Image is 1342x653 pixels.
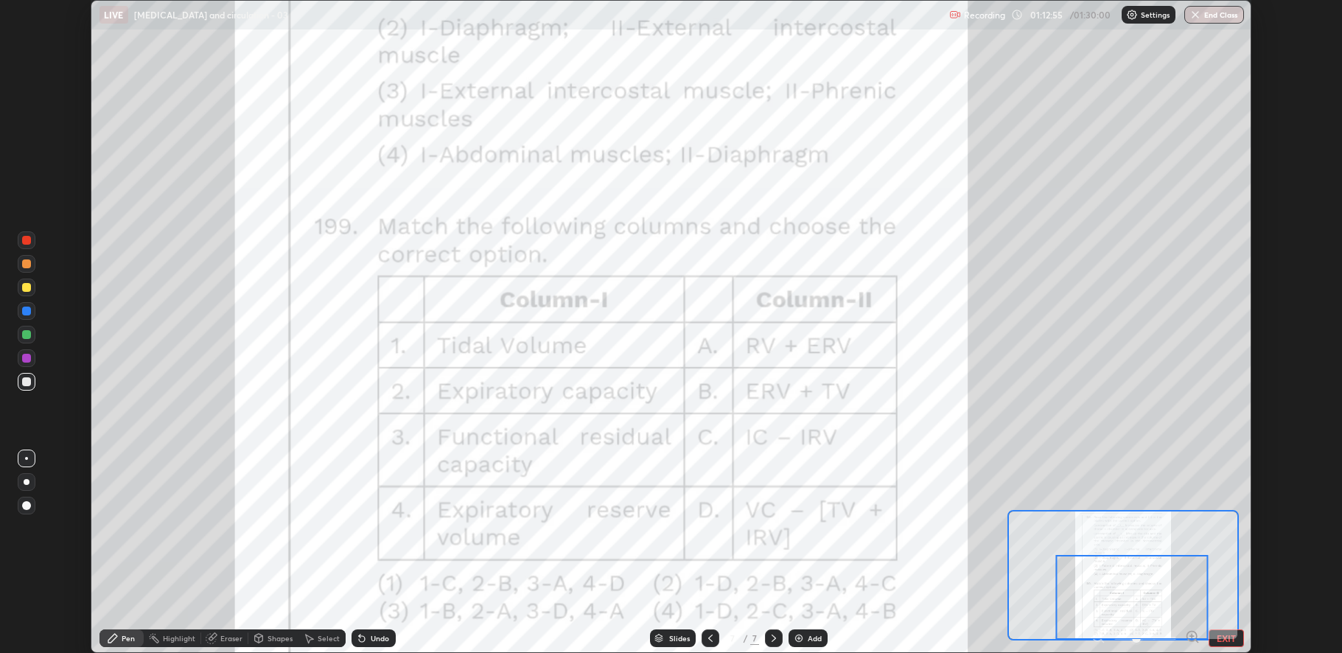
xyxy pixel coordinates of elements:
[750,632,759,645] div: 7
[743,634,747,643] div: /
[104,9,124,21] p: LIVE
[964,10,1005,21] p: Recording
[808,635,822,642] div: Add
[1141,11,1170,18] p: Settings
[949,9,961,21] img: recording.375f2c34.svg
[134,9,288,21] p: [MEDICAL_DATA] and circulation - 03
[220,635,242,642] div: Eraser
[122,635,135,642] div: Pen
[1126,9,1138,21] img: class-settings-icons
[725,634,740,643] div: 7
[163,635,195,642] div: Highlight
[1184,6,1244,24] button: End Class
[1189,9,1201,21] img: end-class-cross
[669,635,690,642] div: Slides
[793,632,805,644] img: add-slide-button
[268,635,293,642] div: Shapes
[1209,629,1244,647] button: EXIT
[318,635,340,642] div: Select
[371,635,389,642] div: Undo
